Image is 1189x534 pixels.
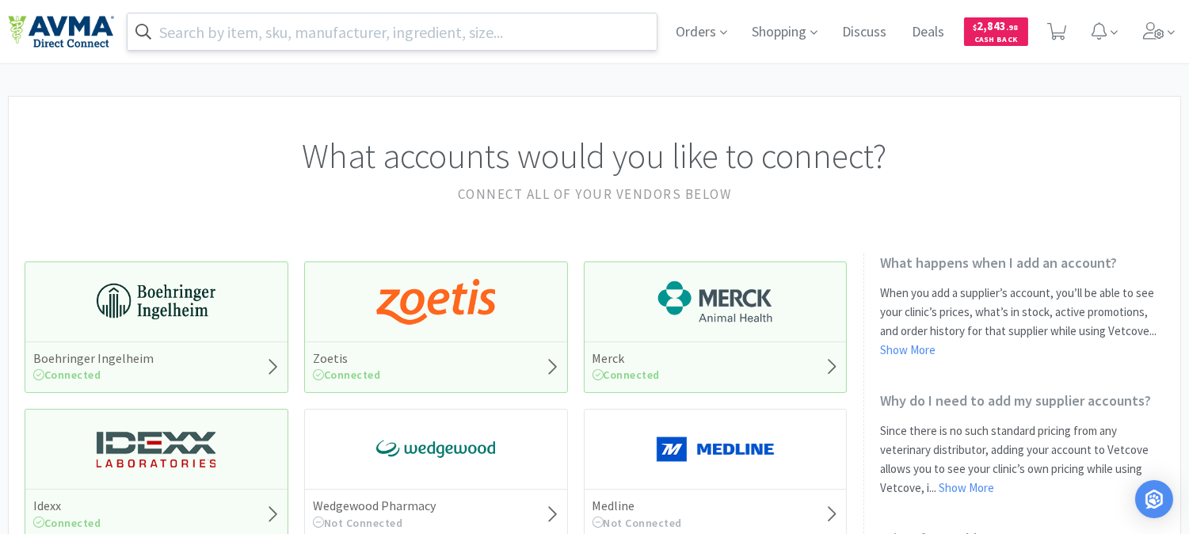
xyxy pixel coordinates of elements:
[880,342,936,357] a: Show More
[8,15,114,48] img: e4e33dab9f054f5782a47901c742baa9_102.png
[25,184,1164,205] h2: Connect all of your vendors below
[313,498,436,514] h5: Wedgewood Pharmacy
[128,13,657,50] input: Search by item, sku, manufacturer, ingredient, size...
[906,25,951,40] a: Deals
[313,516,403,530] span: Not Connected
[33,498,101,514] h5: Idexx
[97,425,215,473] img: 13250b0087d44d67bb1668360c5632f9_13.png
[880,254,1164,272] h2: What happens when I add an account?
[1135,480,1173,518] div: Open Intercom Messenger
[97,278,215,326] img: 730db3968b864e76bcafd0174db25112_22.png
[593,498,683,514] h5: Medline
[1007,22,1019,32] span: . 98
[313,368,381,382] span: Connected
[25,128,1164,184] h1: What accounts would you like to connect?
[376,425,495,473] img: e40baf8987b14801afb1611fffac9ca4_8.png
[836,25,894,40] a: Discuss
[656,278,775,326] img: 6d7abf38e3b8462597f4a2f88dede81e_176.png
[33,350,154,367] h5: Boehringer Ingelheim
[313,350,381,367] h5: Zoetis
[964,10,1028,53] a: $2,843.98Cash Back
[880,284,1164,360] p: When you add a supplier’s account, you’ll be able to see your clinic’s prices, what’s in stock, a...
[939,480,994,495] a: Show More
[974,22,977,32] span: $
[33,368,101,382] span: Connected
[974,36,1019,46] span: Cash Back
[593,368,661,382] span: Connected
[880,421,1164,498] p: Since there is no such standard pricing from any veterinary distributor, adding your account to V...
[593,516,683,530] span: Not Connected
[656,425,775,473] img: a646391c64b94eb2892348a965bf03f3_134.png
[33,516,101,530] span: Connected
[880,391,1164,410] h2: Why do I need to add my supplier accounts?
[974,18,1019,33] span: 2,843
[593,350,661,367] h5: Merck
[376,278,495,326] img: a673e5ab4e5e497494167fe422e9a3ab.png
